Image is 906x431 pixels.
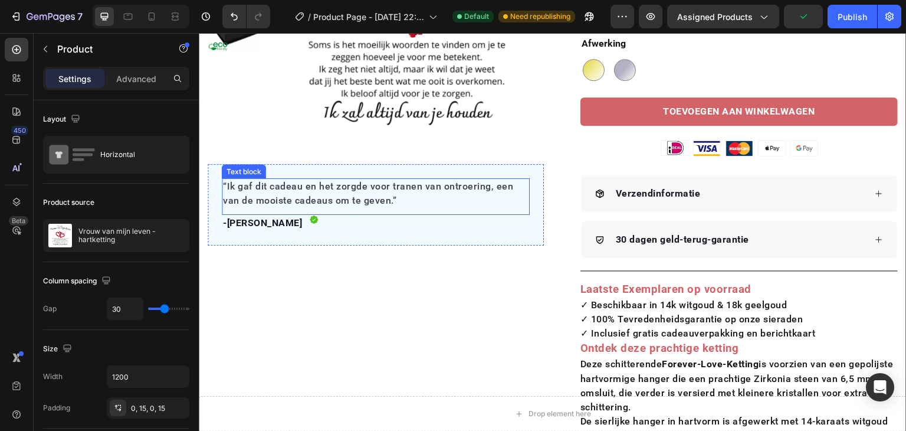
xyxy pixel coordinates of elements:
[382,250,553,263] b: Laatste Exemplaren op voorraad
[592,107,619,123] img: gempages_577768424940241596-64c09b11-7607-4b5f-b3c5-2ac88e9f0f07.png
[131,403,186,414] div: 0, 15, 0, 15
[58,73,91,85] p: Settings
[116,73,156,85] p: Advanced
[9,216,28,226] div: Beta
[57,42,157,56] p: Product
[382,266,589,277] p: ✓ Beschikbaar in 14k witgoud & 18k geelgoud
[417,154,502,168] p: Verzendinformatie
[382,280,605,292] p: ✓ 100% Tevredenheidsgarantie op onze sieraden
[464,325,560,337] b: Forever-Love-Ketting
[43,112,83,128] div: Layout
[43,197,94,208] div: Product source
[107,366,189,387] input: Auto
[495,107,521,123] img: gempages_577768424940241596-049f5a1d-232d-47d3-912c-93893045b271.png
[43,371,63,382] div: Width
[330,376,392,386] div: Drop element here
[527,107,554,123] img: gempages_577768424940241596-c83fb415-51a2-4845-8b28-1d5495ce590d.png
[464,71,616,86] div: TOEVOEGEN AAN WINKELWAGEN
[677,11,753,23] span: Assigned Products
[462,107,489,122] img: gempages_577768424940241596-30f917e9-22d1-46d2-847b-a597ee2a39db.png
[313,11,424,23] span: Product Page - [DATE] 22:19:29
[866,373,894,401] div: Open Intercom Messenger
[510,11,570,22] span: Need republishing
[107,298,143,319] input: Auto
[43,273,113,289] div: Column spacing
[382,325,695,379] p: Deze schitterende is voorzien van een gepolijste hartvormige hanger die een prachtige Zirkonia st...
[828,5,877,28] button: Publish
[48,224,72,247] img: product feature img
[838,11,867,23] div: Publish
[308,11,311,23] span: /
[417,200,550,214] p: 30 dagen geld-terug-garantie
[199,33,906,431] iframe: Design area
[43,403,70,413] div: Padding
[43,303,57,314] div: Gap
[77,9,83,24] p: 7
[560,107,586,123] img: gempages_577768424940241596-6661d892-4ec7-46c5-9774-ab7c2e8c9679.png
[382,64,699,93] button: TOEVOEGEN AAN WINKELWAGEN
[222,5,270,28] div: Undo/Redo
[667,5,779,28] button: Assigned Products
[78,227,184,244] p: Vrouw van mijn leven - hartketting
[43,341,74,357] div: Size
[100,141,172,168] div: Horizontal
[11,126,28,135] div: 450
[5,5,88,28] button: 7
[382,295,617,306] p: ✓ Inclusief gratis cadeauverpakking en berichtkaart
[464,11,489,22] span: Default
[382,309,540,322] b: Ontdek deze prachtige ketting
